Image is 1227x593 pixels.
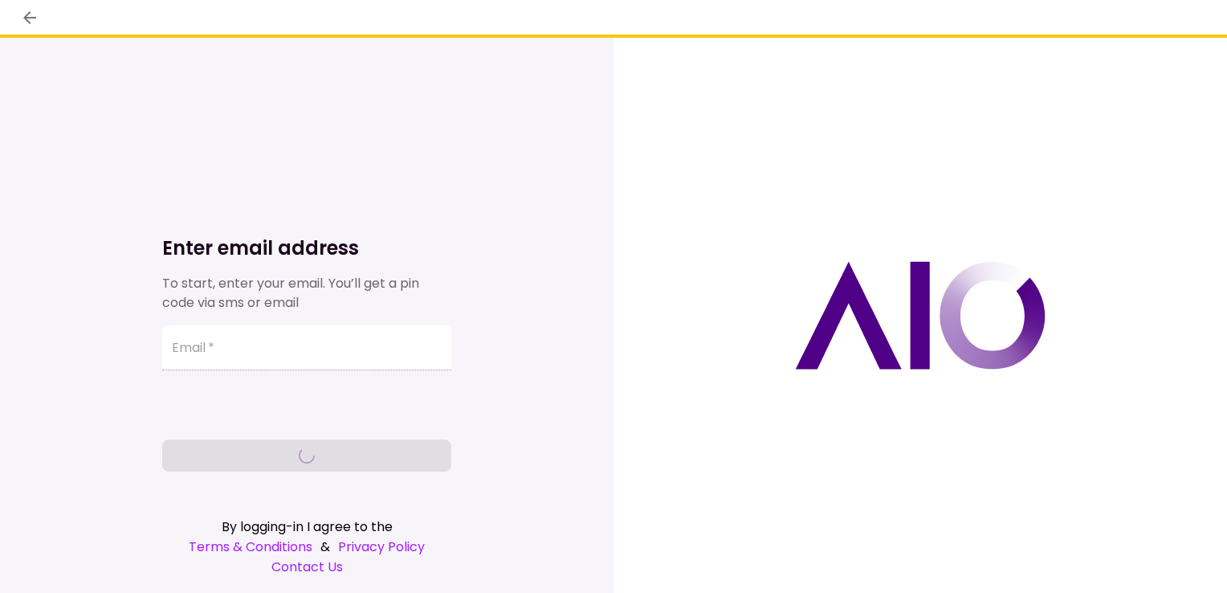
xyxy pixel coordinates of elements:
[162,537,451,557] div: &
[795,261,1046,370] img: AIO logo
[16,4,43,31] button: back
[162,274,451,313] div: To start, enter your email. You’ll get a pin code via sms or email
[338,537,425,557] a: Privacy Policy
[162,557,451,577] a: Contact Us
[162,235,451,261] h1: Enter email address
[189,537,312,557] a: Terms & Conditions
[162,517,451,537] div: By logging-in I agree to the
